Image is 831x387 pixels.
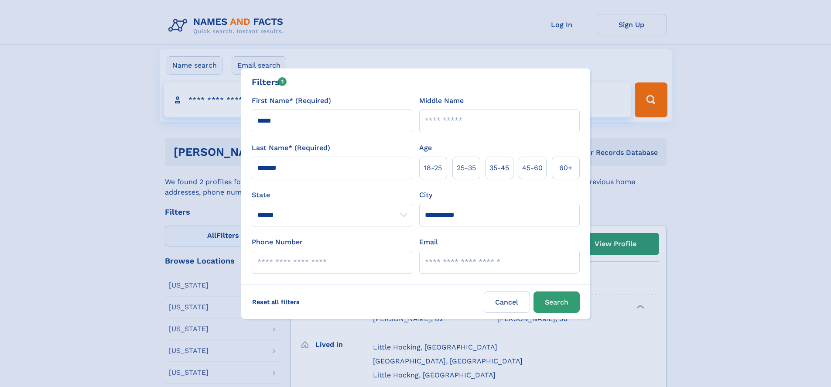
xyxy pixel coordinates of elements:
label: Email [419,237,438,247]
label: Middle Name [419,96,464,106]
button: Search [533,291,580,313]
label: First Name* (Required) [252,96,331,106]
label: Phone Number [252,237,303,247]
span: 35‑45 [489,163,509,173]
label: State [252,190,412,200]
div: Filters [252,75,287,89]
label: City [419,190,432,200]
label: Age [419,143,432,153]
label: Reset all filters [246,291,305,312]
span: 25‑35 [457,163,476,173]
label: Cancel [484,291,530,313]
span: 60+ [559,163,572,173]
span: 18‑25 [424,163,442,173]
span: 45‑60 [522,163,543,173]
label: Last Name* (Required) [252,143,330,153]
